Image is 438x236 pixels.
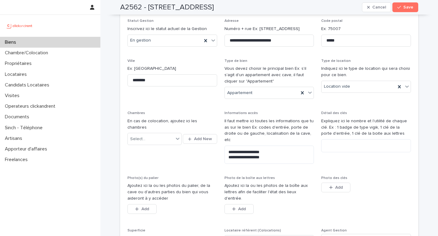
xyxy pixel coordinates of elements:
span: Add [238,207,246,211]
span: Type de bien [224,59,247,63]
span: En gestion [130,37,151,44]
span: Save [403,5,413,9]
p: Operateurs clickandrent [2,103,60,109]
div: Select... [130,136,145,142]
p: Chambre/Colocation [2,50,53,56]
span: Photo(s) du palier [127,176,158,180]
p: Expliquez ici le nombre et l'utilité de chaque clé. Ex : 1 badge de type vigik, 1 clé de la porte... [321,118,411,137]
span: Superficie [127,229,145,232]
h2: A2562 - [STREET_ADDRESS] [120,3,214,12]
button: Add [321,183,350,192]
p: Ex: [GEOGRAPHIC_DATA] [127,66,217,72]
button: Add [127,204,157,214]
span: Cancel [372,5,386,9]
button: Add [224,204,254,214]
p: Locataires [2,72,32,77]
span: Location vide [324,83,350,90]
span: Chambres [127,111,145,115]
span: Informations accès [224,111,258,115]
p: Candidats Locataires [2,82,54,88]
p: Propriétaires [2,61,36,66]
p: Vous devez choisir le principal bien Ex: s'il s'agit d'un appartement avec cave, il faut cliquer ... [224,66,314,84]
p: Indiquez ici le type de location qui sera choisi pour ce bien. [321,66,411,78]
p: En cas de colocation, ajoutez ici les chambres [127,118,217,131]
span: Détail des clés [321,111,347,115]
span: Type de location [321,59,351,63]
p: Biens [2,39,21,45]
p: Ajoutez ici la ou les photos de la boîte aux lettres afin de faciliter l'état des lieux d'entrée. [224,183,314,201]
p: Artisans [2,136,27,141]
span: Agent Gestion [321,229,347,232]
span: Statut Gestion [127,19,154,23]
button: Add New [183,134,217,144]
img: UCB0brd3T0yccxBKYDjQ [5,20,34,32]
p: Freelances [2,157,33,163]
span: Locataire référent (Colocations) [224,229,281,232]
p: Visites [2,93,24,99]
p: Numéro + rue Ex: [STREET_ADDRESS] [224,26,314,32]
span: Add [335,185,343,190]
span: Adresse [224,19,239,23]
span: Ville [127,59,135,63]
p: Documents [2,114,34,120]
span: Photo de la boîte aux lettres [224,176,275,180]
p: Sinch - Téléphone [2,125,47,131]
span: Add [141,207,149,211]
span: Code postal [321,19,342,23]
p: Ex: 75007 [321,26,411,32]
p: Inscrivez ici le statut actuel de la Gestion [127,26,217,32]
p: Apporteur d'affaires [2,146,52,152]
span: Add New [194,137,212,141]
button: Cancel [362,2,391,12]
p: Ajoutez ici la ou les photos du palier, de la cave ou d'autres parties du bien qui vous aideront ... [127,183,217,201]
p: Il faut mettre ici toutes les informations que tu as sur le bien Ex: codes d'entrée, porte de dro... [224,118,314,143]
span: Appartement [227,90,252,96]
button: Save [392,2,418,12]
span: Photo des clés [321,176,347,180]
